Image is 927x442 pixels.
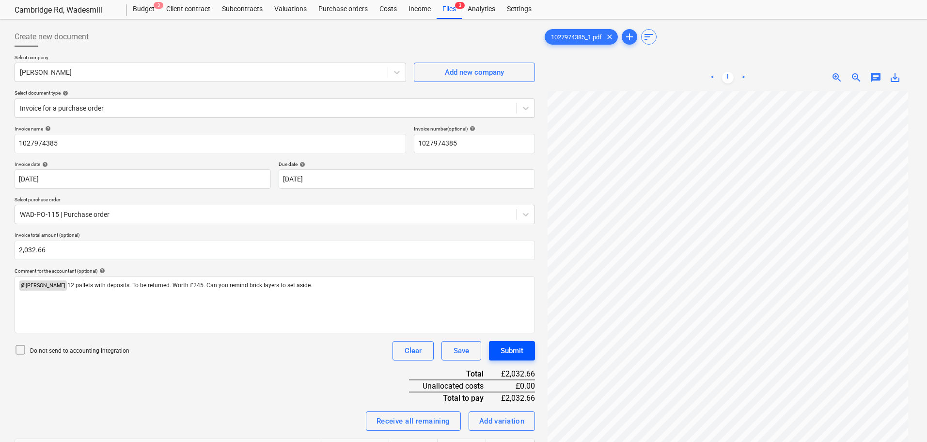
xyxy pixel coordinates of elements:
[43,126,51,131] span: help
[499,380,535,392] div: £0.00
[409,368,499,380] div: Total
[479,415,525,427] div: Add variation
[15,241,535,260] input: Invoice total amount (optional)
[889,72,901,83] span: save_alt
[469,411,535,431] button: Add variation
[15,232,535,240] p: Invoice total amount (optional)
[279,161,535,167] div: Due date
[393,341,434,360] button: Clear
[604,31,615,43] span: clear
[154,2,163,9] span: 3
[97,268,105,274] span: help
[15,268,535,274] div: Comment for the accountant (optional)
[879,395,927,442] iframe: Chat Widget
[15,5,115,16] div: Cambridge Rd, Wadesmill
[40,162,48,167] span: help
[501,344,523,357] div: Submit
[61,90,68,96] span: help
[414,63,535,82] button: Add new company
[870,72,881,83] span: chat
[15,126,406,132] div: Invoice name
[624,31,635,43] span: add
[441,341,481,360] button: Save
[545,29,618,45] div: 1027974385_1.pdf
[738,72,749,83] a: Next page
[454,344,469,357] div: Save
[15,134,406,153] input: Invoice name
[405,344,422,357] div: Clear
[545,33,608,41] span: 1027974385_1.pdf
[414,126,535,132] div: Invoice number (optional)
[298,162,305,167] span: help
[15,54,406,63] p: Select company
[831,72,843,83] span: zoom_in
[414,134,535,153] input: Invoice number
[499,392,535,404] div: £2,032.66
[489,341,535,360] button: Submit
[366,411,461,431] button: Receive all remaining
[15,169,271,189] input: Invoice date not specified
[15,31,89,43] span: Create new document
[19,280,67,290] span: @ [PERSON_NAME]
[279,169,535,189] input: Due date not specified
[409,380,499,392] div: Unallocated costs
[30,347,129,355] p: Do not send to accounting integration
[707,72,718,83] a: Previous page
[850,72,862,83] span: zoom_out
[445,66,504,79] div: Add new company
[499,368,535,380] div: £2,032.66
[67,282,312,289] span: 12 pallets with deposits. To be returned. Worth £245. Can you remind brick layers to set aside.
[409,392,499,404] div: Total to pay
[377,415,450,427] div: Receive all remaining
[643,31,655,43] span: sort
[15,90,535,96] div: Select document type
[455,2,465,9] span: 3
[468,126,475,131] span: help
[15,161,271,167] div: Invoice date
[722,72,734,83] a: Page 1 is your current page
[15,196,535,205] p: Select purchase order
